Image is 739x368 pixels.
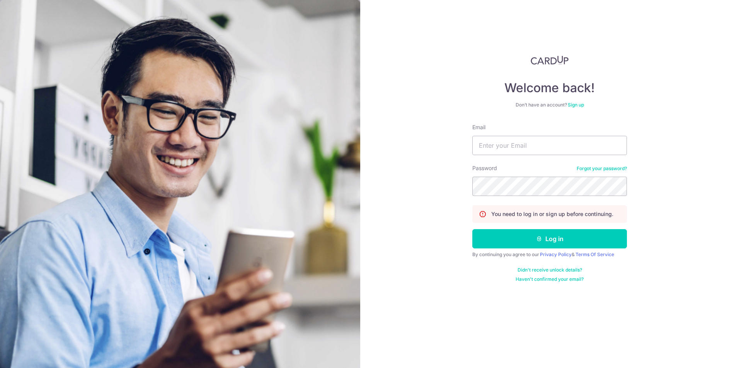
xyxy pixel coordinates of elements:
[472,102,627,108] div: Don’t have an account?
[472,164,497,172] label: Password
[472,252,627,258] div: By continuing you agree to our &
[568,102,584,108] a: Sign up
[516,276,584,282] a: Haven't confirmed your email?
[540,252,572,257] a: Privacy Policy
[491,210,613,218] p: You need to log in or sign up before continuing.
[472,123,485,131] label: Email
[531,56,569,65] img: CardUp Logo
[472,80,627,96] h4: Welcome back!
[576,252,614,257] a: Terms Of Service
[472,136,627,155] input: Enter your Email
[472,229,627,248] button: Log in
[577,165,627,172] a: Forgot your password?
[518,267,582,273] a: Didn't receive unlock details?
